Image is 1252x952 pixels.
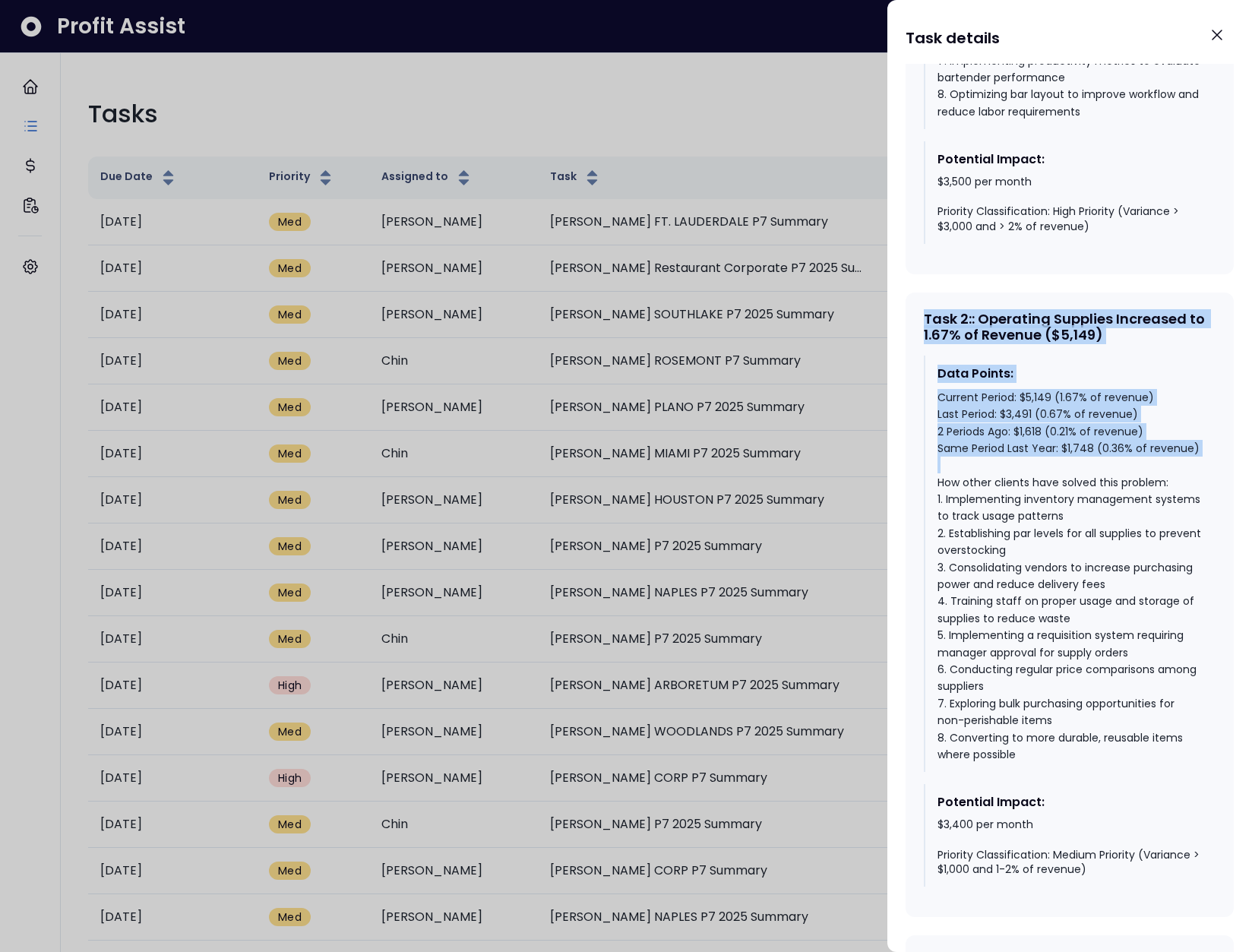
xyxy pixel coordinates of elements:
div: Potential Impact: [937,150,1203,169]
div: Data Points: [937,365,1203,383]
div: $3,500 per month Priority Classification: High Priority (Variance > $3,000 and > 2% of revenue) [937,175,1203,234]
div: $3,400 per month Priority Classification: Medium Priority (Variance > $1,000 and 1-2% of revenue) [937,818,1203,877]
button: Close [1200,18,1234,52]
div: Potential Impact: [937,793,1203,811]
div: Task 2 : : Operating Supplies Increased to 1.67% of Revenue ($5,149) [924,311,1216,343]
h1: Task details [906,24,1000,52]
div: Current Period: $5,149 (1.67% of revenue) Last Period: $3,491 (0.67% of revenue) 2 Periods Ago: $... [937,389,1203,764]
